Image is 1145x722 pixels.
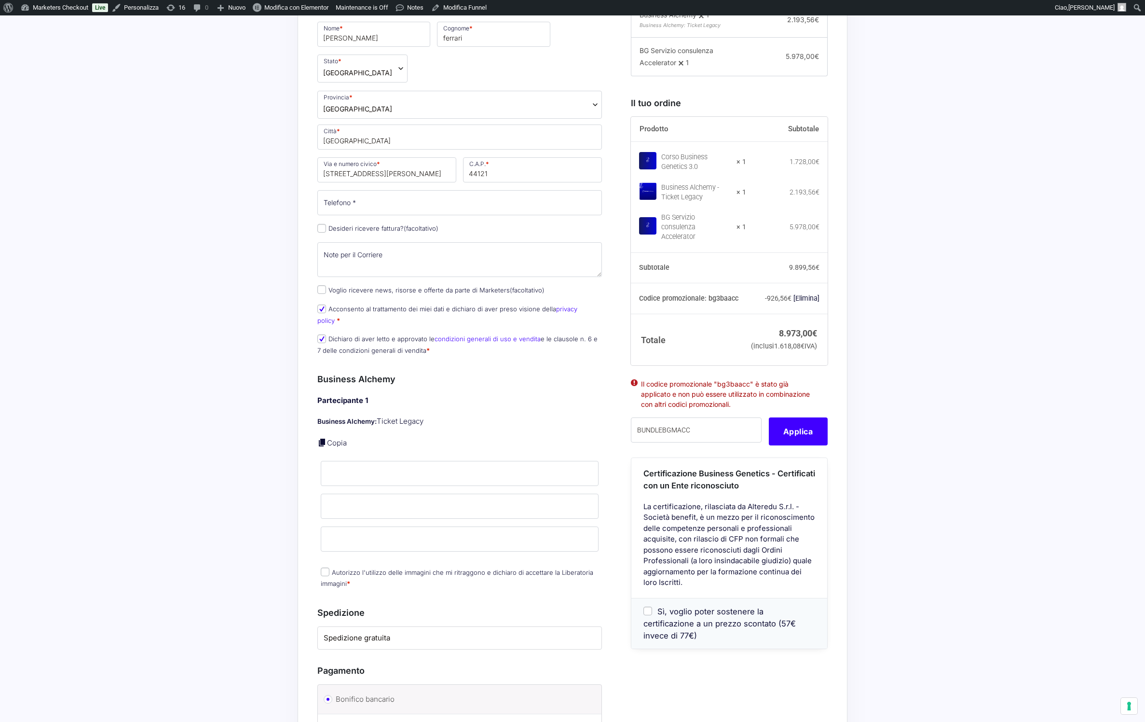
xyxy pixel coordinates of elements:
[437,22,550,47] input: Cognome *
[510,286,545,294] span: (facoltativo)
[317,22,430,47] input: Nome *
[790,188,819,196] bdi: 2.193,56
[661,183,731,202] div: Business Alchemy - Ticket Legacy
[317,373,602,386] h3: Business Alchemy
[317,305,577,324] a: privacy policy
[751,342,817,350] small: (inclusi IVA)
[317,55,408,83] span: Stato
[631,314,747,365] th: Totale
[317,416,602,427] p: Ticket Legacy
[639,217,656,235] img: BG Servizio consulenza Accelerator
[317,224,438,232] label: Desideri ricevere fattura?
[317,417,377,425] strong: Business Alchemy:
[736,222,746,232] strong: × 1
[815,15,819,24] span: €
[793,294,819,302] a: Rimuovi il codice promozionale bg3baacc
[317,286,545,294] label: Voglio ricevere news, risorse e offerte da parte di Marketers
[787,15,819,24] span: 2.193,56
[640,46,713,67] span: BG Servizio consulenza Accelerator
[631,283,747,314] th: Codice promozionale: bg3baacc
[404,224,438,232] span: (facoltativo)
[631,97,828,110] h3: Il tuo ordine
[327,438,347,447] a: Copia
[812,328,817,338] span: €
[317,335,598,354] label: Dichiaro di aver letto e approvato le e le clausole n. 6 e 7 delle condizioni generali di vendita
[317,664,602,677] h3: Pagamento
[631,501,827,598] div: La certificazione, rilasciata da Alteredu S.r.l. - Società benefit, è un mezzo per il riconoscime...
[317,91,602,119] span: Provincia
[661,153,731,172] div: Corso Business Genetics 3.0
[317,438,327,447] a: Copia i dettagli dell'acquirente
[786,52,819,60] span: 5.978,00
[816,188,819,196] span: €
[317,305,326,313] input: Acconsento al trattamento dei miei dati e dichiaro di aver preso visione dellaprivacy policy
[686,58,689,67] span: 1
[317,157,456,182] input: Via e numero civico *
[767,294,791,302] span: 926,56
[746,117,828,142] th: Subtotale
[816,264,819,271] span: €
[661,213,731,242] div: BG Servizio consulenza Accelerator
[790,223,819,231] bdi: 5.978,00
[815,52,819,60] span: €
[801,342,804,350] span: €
[317,395,602,406] h4: Partecipante 1
[643,607,796,640] span: Sì, voglio poter sostenere la certificazione a un prezzo scontato (57€ invece di 77€)
[641,379,818,409] li: Il codice promozionale "bg3baacc" è stato già applicato e non può essere utilizzato in combinazio...
[643,469,815,490] span: Certificazione Business Genetics - Certificati con un Ente riconosciuto
[639,152,656,169] img: Corso Business Genetics 3.0
[321,568,329,576] input: Autorizzo l'utilizzo delle immagini che mi ritraggono e dichiaro di accettare la Liberatoria imma...
[631,117,747,142] th: Prodotto
[317,224,326,233] input: Desideri ricevere fattura?(facoltativo)
[779,328,817,338] bdi: 8.973,00
[746,283,828,314] td: -
[435,335,541,343] a: condizioni generali di uso e vendita
[643,607,652,615] input: Sì, voglio poter sostenere la certificazione a un prezzo scontato (57€ invece di 77€)
[769,417,828,445] button: Applica
[789,264,819,271] bdi: 9.899,56
[324,633,596,644] label: Spedizione gratuita
[317,305,577,324] label: Acconsento al trattamento dei miei dati e dichiaro di aver preso visione della
[321,569,593,587] label: Autorizzo l'utilizzo delle immagini che mi ritraggono e dichiaro di accettare la Liberatoria imma...
[317,125,602,150] input: Città *
[1121,698,1137,714] button: Le tue preferenze relative al consenso per le tecnologie di tracciamento
[639,182,656,200] img: Business Alchemy - Ticket Legacy
[790,158,819,166] bdi: 1.728,00
[323,68,392,78] span: Italia
[463,157,602,182] input: C.A.P. *
[816,223,819,231] span: €
[1068,4,1115,11] span: [PERSON_NAME]
[631,417,762,443] input: Coupon
[736,188,746,197] strong: × 1
[336,692,580,707] label: Bonifico bancario
[317,285,326,294] input: Voglio ricevere news, risorse e offerte da parte di Marketers(facoltativo)
[323,104,392,114] span: Ferrara
[816,158,819,166] span: €
[736,157,746,167] strong: × 1
[631,252,747,283] th: Subtotale
[317,606,602,619] h3: Spedizione
[264,4,328,11] span: Modifica con Elementor
[774,342,804,350] span: 1.618,08
[788,294,791,302] span: €
[317,334,326,343] input: Dichiaro di aver letto e approvato lecondizioni generali di uso e venditae le clausole n. 6 e 7 d...
[640,22,721,28] span: Business Alchemy: Ticket Legacy
[317,190,602,215] input: Telefono *
[92,3,108,12] a: Live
